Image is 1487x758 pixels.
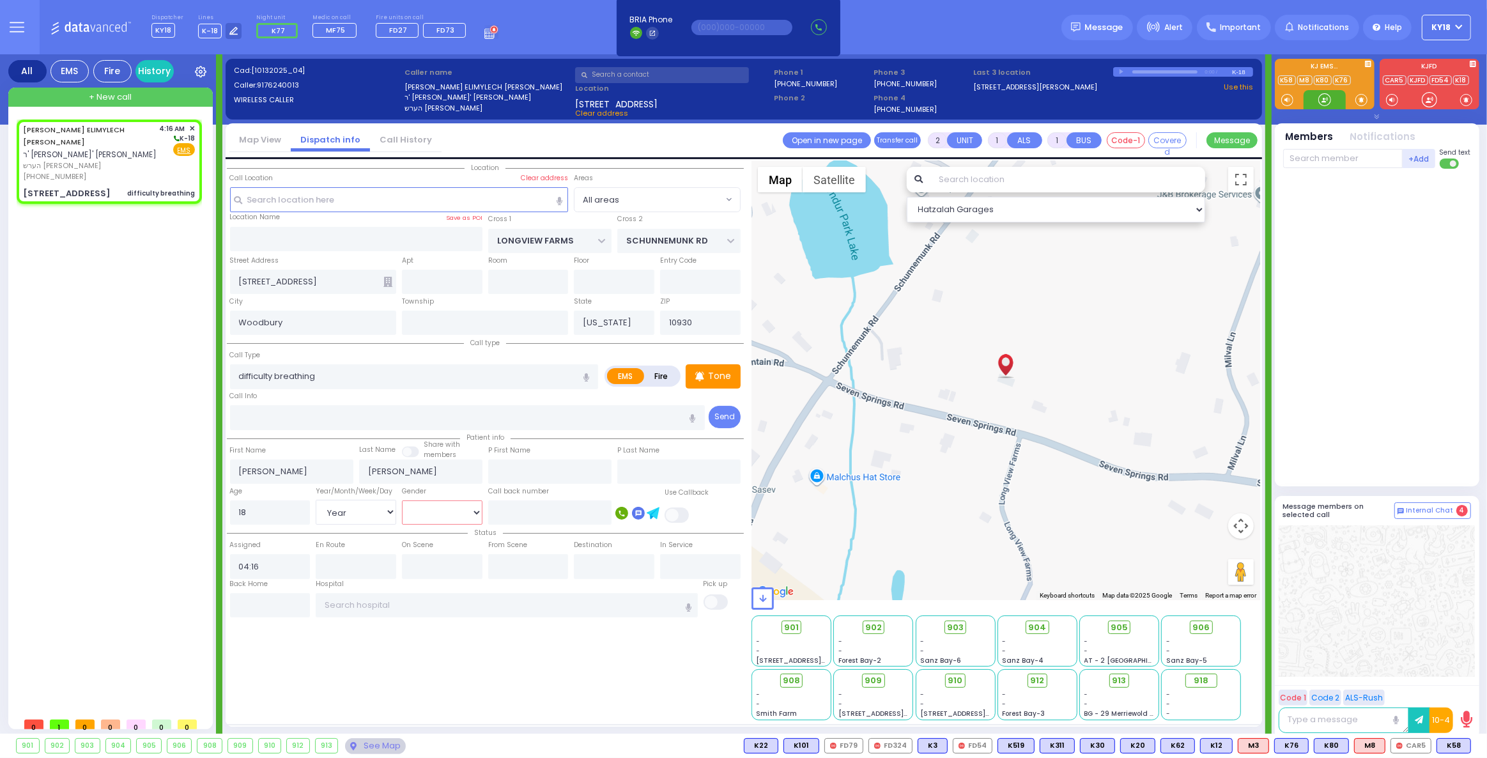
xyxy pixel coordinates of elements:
button: ALS [1007,132,1042,148]
span: Message [1085,21,1123,34]
div: 913 [316,739,338,753]
div: BLS [783,738,819,754]
label: En Route [316,540,345,550]
span: 912 [1030,674,1044,687]
button: Show satellite imagery [803,167,866,192]
div: K519 [998,738,1035,754]
a: History [135,60,174,82]
span: [10132025_04] [251,65,305,75]
button: Internal Chat 4 [1394,502,1471,519]
span: - [1166,646,1170,656]
span: 910 [948,674,963,687]
span: Clear address [575,108,628,118]
button: UNIT [947,132,982,148]
div: 912 [287,739,309,753]
span: 9176240013 [257,80,299,90]
label: Fire [643,368,679,384]
span: 4:16 AM [160,124,185,134]
span: Call type [464,338,506,348]
button: Send [709,406,741,428]
div: M3 [1238,738,1269,754]
div: See map [345,738,405,754]
div: ALS KJ [1354,738,1385,754]
label: WIRELESS CALLER [234,95,400,105]
span: 4 [1456,505,1468,516]
div: All [8,60,47,82]
button: Toggle fullscreen view [1228,167,1254,192]
a: Call History [370,134,442,146]
label: [PHONE_NUMBER] [874,104,937,114]
label: In Service [660,540,693,550]
span: 904 [1028,621,1046,634]
button: BUS [1067,132,1102,148]
label: Apt [402,256,413,266]
span: K-18 [172,134,195,143]
div: HERSH ELIMYLECH RUBINFELD [994,342,1017,380]
div: EMS [50,60,89,82]
span: 906 [1192,621,1210,634]
span: 913 [1113,674,1127,687]
a: Use this [1224,82,1253,93]
label: Room [488,256,507,266]
div: ALS [1238,738,1269,754]
label: Call Type [230,350,261,360]
a: K58 [1278,75,1296,85]
input: Search hospital [316,593,697,617]
div: 906 [167,739,192,753]
button: Drag Pegman onto the map to open Street View [1228,559,1254,585]
div: BLS [1040,738,1075,754]
label: Last Name [359,445,396,455]
label: KJFD [1380,63,1479,72]
label: Call back number [488,486,549,497]
div: K101 [783,738,819,754]
label: Lines [198,14,242,22]
button: Map camera controls [1228,513,1254,539]
span: [STREET_ADDRESS][PERSON_NAME] [838,709,959,718]
span: - [1084,690,1088,699]
span: MF75 [326,25,345,35]
label: P First Name [488,445,530,456]
span: - [1084,637,1088,646]
span: 903 [947,621,964,634]
span: BG - 29 Merriewold S. [1084,709,1156,718]
label: City [230,297,243,307]
span: Phone 2 [774,93,869,104]
label: Dispatcher [151,14,183,22]
div: K30 [1080,738,1115,754]
button: Code 1 [1279,690,1307,706]
span: - [757,637,760,646]
span: 902 [865,621,882,634]
a: Open in new page [783,132,871,148]
p: Tone [708,369,731,383]
input: (000)000-00000 [691,20,792,35]
span: BRIA Phone [630,14,673,26]
span: 908 [783,674,800,687]
span: Internal Chat [1406,506,1454,515]
button: Code-1 [1107,132,1145,148]
span: 909 [865,674,882,687]
div: - [1166,709,1237,718]
label: First Name [230,445,266,456]
span: FD73 [436,25,454,35]
label: Back Home [230,579,268,589]
span: - [920,646,924,656]
span: - [1002,699,1006,709]
img: comment-alt.png [1398,508,1404,514]
div: FD324 [868,738,913,754]
label: Pick up [704,579,728,589]
span: Sanz Bay-4 [1002,656,1044,665]
span: - [838,637,842,646]
div: - [1166,699,1237,709]
span: [STREET_ADDRESS][PERSON_NAME] [920,709,1041,718]
span: - [1166,637,1170,646]
img: red-radio-icon.svg [959,743,965,749]
img: message.svg [1071,22,1081,32]
span: Notifications [1298,22,1349,33]
span: Sanz Bay-6 [920,656,961,665]
img: Logo [50,19,135,35]
span: - [1084,646,1088,656]
button: Covered [1148,132,1187,148]
span: Smith Farm [757,709,797,718]
span: הערש [PERSON_NAME] [23,160,155,171]
img: red-radio-icon.svg [874,743,881,749]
